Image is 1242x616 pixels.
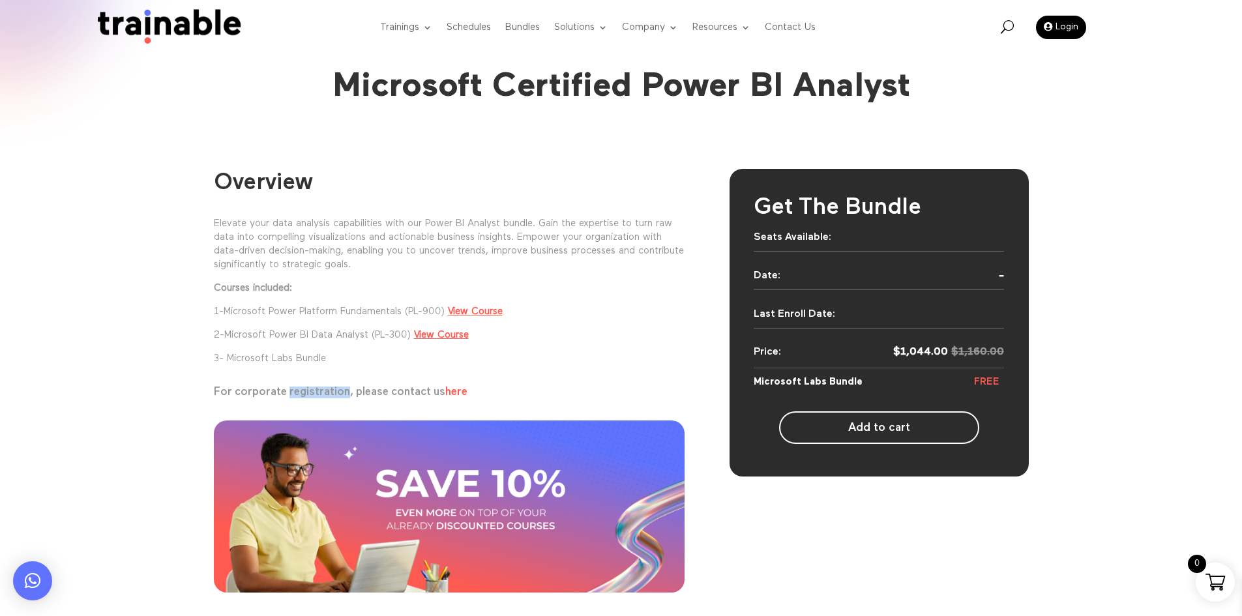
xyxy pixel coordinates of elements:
p: For corporate registration, please contact us [214,387,685,398]
div: FREE [974,377,999,388]
button: Add to cart [779,411,979,444]
span: 0 [1188,555,1206,573]
p: 2- [214,328,685,351]
div: Seats Available: [754,232,831,243]
h1: Microsoft Certified Power BI Analyst [269,66,973,107]
a: Contact Us [765,2,816,53]
a: Resources [692,2,750,53]
span: $ [893,347,900,357]
a: Company [622,2,678,53]
a: View Course [448,306,503,316]
a: Bundles [505,2,540,53]
h2: Overview [214,169,685,203]
p: 1- [214,304,685,328]
a: Trainings [380,2,432,53]
div: Microsoft Labs Bundle [754,377,863,388]
span: Date: [754,271,780,282]
strong: Courses included: [214,283,292,293]
span: U [1001,20,1014,33]
p: Elevate your data analysis capabilities with our Power BI Analyst bundle. Gain the expertise to t... [214,216,685,281]
span: Last Enroll Date: [754,309,835,320]
bdi: 1,044.00 [893,347,948,357]
a: Login [1036,16,1086,39]
div: - [754,271,1004,282]
bdi: 1,160.00 [951,347,1004,357]
span: $ [951,347,958,357]
a: Microsoft Power Platform Fundamentals (PL-900) [224,306,445,316]
img: Save 10% [214,420,685,593]
a: Microsoft Power BI Data Analyst (PL-300) [224,330,411,340]
h2: Get The Bundle [754,194,1004,228]
a: Solutions [554,2,608,53]
a: here [445,387,467,398]
p: 3- Microsoft Labs Bundle [214,351,685,365]
a: View Course [414,330,469,340]
a: Schedules [447,2,491,53]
